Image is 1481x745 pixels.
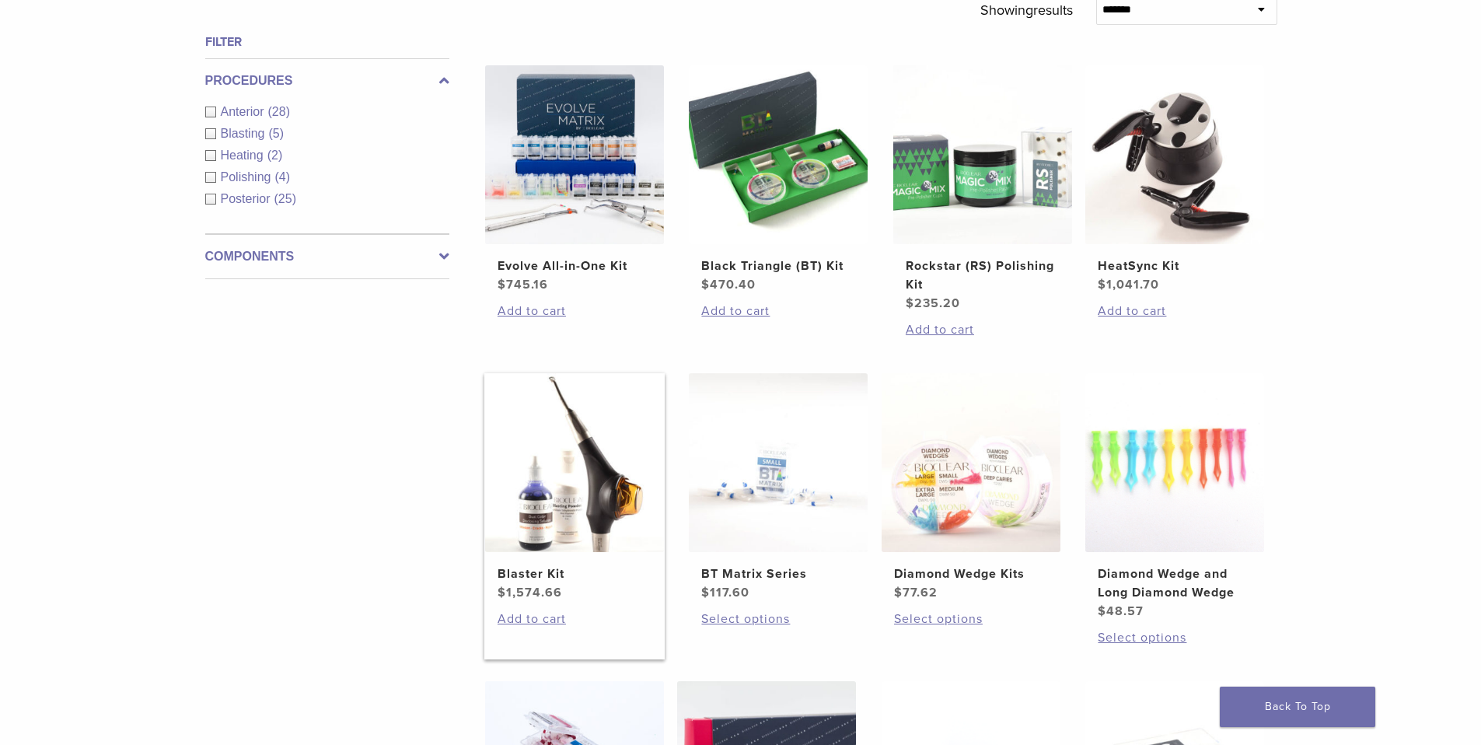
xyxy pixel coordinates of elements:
[701,585,710,600] span: $
[268,127,284,140] span: (5)
[498,257,651,275] h2: Evolve All-in-One Kit
[689,373,868,552] img: BT Matrix Series
[894,565,1048,583] h2: Diamond Wedge Kits
[498,585,562,600] bdi: 1,574.66
[484,373,665,602] a: Blaster KitBlaster Kit $1,574.66
[205,72,449,90] label: Procedures
[701,302,855,320] a: Add to cart: “Black Triangle (BT) Kit”
[1098,277,1106,292] span: $
[688,373,869,602] a: BT Matrix SeriesBT Matrix Series $117.60
[701,585,749,600] bdi: 117.60
[485,373,664,552] img: Blaster Kit
[701,277,710,292] span: $
[205,247,449,266] label: Components
[484,65,665,294] a: Evolve All-in-One KitEvolve All-in-One Kit $745.16
[906,257,1060,294] h2: Rockstar (RS) Polishing Kit
[893,65,1072,244] img: Rockstar (RS) Polishing Kit
[498,565,651,583] h2: Blaster Kit
[701,257,855,275] h2: Black Triangle (BT) Kit
[274,192,296,205] span: (25)
[221,170,275,184] span: Polishing
[1098,257,1252,275] h2: HeatSync Kit
[894,585,938,600] bdi: 77.62
[701,277,756,292] bdi: 470.40
[1085,65,1264,244] img: HeatSync Kit
[485,65,664,244] img: Evolve All-in-One Kit
[274,170,290,184] span: (4)
[701,565,855,583] h2: BT Matrix Series
[221,127,269,140] span: Blasting
[221,105,268,118] span: Anterior
[205,33,449,51] h4: Filter
[1098,302,1252,320] a: Add to cart: “HeatSync Kit”
[906,296,914,311] span: $
[1220,687,1375,727] a: Back To Top
[1098,603,1144,619] bdi: 48.57
[221,149,267,162] span: Heating
[894,610,1048,628] a: Select options for “Diamond Wedge Kits”
[1098,603,1106,619] span: $
[268,105,290,118] span: (28)
[498,610,651,628] a: Add to cart: “Blaster Kit”
[498,277,548,292] bdi: 745.16
[689,65,868,244] img: Black Triangle (BT) Kit
[1098,565,1252,602] h2: Diamond Wedge and Long Diamond Wedge
[1098,277,1159,292] bdi: 1,041.70
[1085,373,1264,552] img: Diamond Wedge and Long Diamond Wedge
[882,373,1060,552] img: Diamond Wedge Kits
[1085,373,1266,621] a: Diamond Wedge and Long Diamond WedgeDiamond Wedge and Long Diamond Wedge $48.57
[906,296,960,311] bdi: 235.20
[701,610,855,628] a: Select options for “BT Matrix Series”
[498,302,651,320] a: Add to cart: “Evolve All-in-One Kit”
[498,277,506,292] span: $
[267,149,283,162] span: (2)
[894,585,903,600] span: $
[906,320,1060,339] a: Add to cart: “Rockstar (RS) Polishing Kit”
[881,373,1062,602] a: Diamond Wedge KitsDiamond Wedge Kits $77.62
[688,65,869,294] a: Black Triangle (BT) KitBlack Triangle (BT) Kit $470.40
[498,585,506,600] span: $
[1098,628,1252,647] a: Select options for “Diamond Wedge and Long Diamond Wedge”
[221,192,274,205] span: Posterior
[892,65,1074,313] a: Rockstar (RS) Polishing KitRockstar (RS) Polishing Kit $235.20
[1085,65,1266,294] a: HeatSync KitHeatSync Kit $1,041.70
